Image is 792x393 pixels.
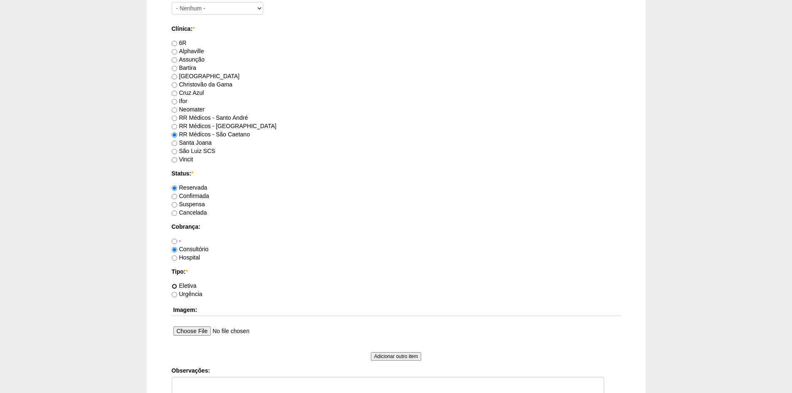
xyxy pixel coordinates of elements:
label: Santa Joana [172,139,212,146]
th: Imagem: [172,304,621,316]
label: Assunção [172,56,205,63]
label: Hospital [172,254,200,261]
input: Consultório [172,247,177,252]
input: Confirmada [172,194,177,199]
label: 6R [172,40,187,46]
input: Ifor [172,99,177,104]
label: [GEOGRAPHIC_DATA] [172,73,240,79]
label: Tipo: [172,267,621,276]
label: RR Médicos - São Caetano [172,131,250,138]
label: Neomater [172,106,205,113]
label: Urgência [172,291,202,297]
input: São Luiz SCS [172,149,177,154]
label: Vincit [172,156,193,163]
input: RR Médicos - [GEOGRAPHIC_DATA] [172,124,177,129]
span: Este campo é obrigatório. [191,170,193,177]
input: - [172,239,177,244]
label: Clínica: [172,25,621,33]
input: Neomater [172,107,177,113]
span: Este campo é obrigatório. [185,268,188,275]
input: Bartira [172,66,177,71]
input: Santa Joana [172,141,177,146]
span: Este campo é obrigatório. [192,25,195,32]
input: Vincit [172,157,177,163]
label: Confirmada [172,193,209,199]
label: Status: [172,169,621,178]
input: Cancelada [172,210,177,216]
label: Consultório [172,246,209,252]
label: RR Médicos - [GEOGRAPHIC_DATA] [172,123,276,129]
input: Eletiva [172,284,177,289]
label: Observações: [172,366,621,375]
input: Suspensa [172,202,177,208]
label: - [172,237,181,244]
input: RR Médicos - São Caetano [172,132,177,138]
input: Hospital [172,255,177,261]
input: RR Médicos - Santo André [172,116,177,121]
input: Assunção [172,57,177,63]
input: [GEOGRAPHIC_DATA] [172,74,177,79]
input: Christovão da Gama [172,82,177,88]
input: Cruz Azul [172,91,177,96]
label: Reservada [172,184,207,191]
label: Bartira [172,64,196,71]
label: Ifor [172,98,188,104]
input: Reservada [172,185,177,191]
label: Christovão da Gama [172,81,232,88]
input: Alphaville [172,49,177,54]
label: Cruz Azul [172,89,204,96]
label: Cobrança: [172,222,621,231]
input: Urgência [172,292,177,297]
label: Suspensa [172,201,205,208]
label: RR Médicos - Santo André [172,114,248,121]
label: Cancelada [172,209,207,216]
label: Eletiva [172,282,197,289]
label: Alphaville [172,48,204,54]
input: Adicionar outro item [371,352,422,361]
label: São Luiz SCS [172,148,215,154]
input: 6R [172,41,177,46]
